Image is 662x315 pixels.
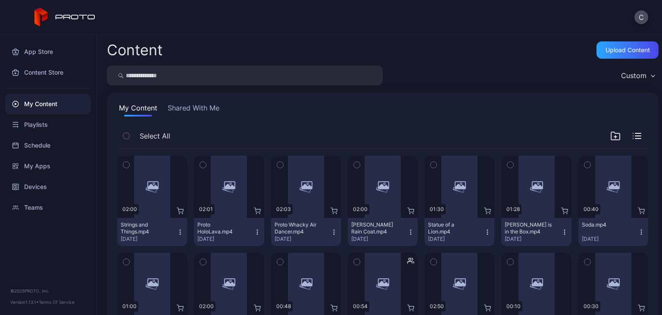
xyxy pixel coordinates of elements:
div: Content [107,43,162,57]
button: Upload Content [596,41,659,59]
span: Version 1.13.1 • [10,299,39,305]
a: Devices [5,176,91,197]
div: Howie Mandel is in the Box.mp4 [505,221,552,235]
div: [DATE] [582,236,638,243]
a: Terms Of Service [39,299,75,305]
div: [DATE] [121,236,177,243]
button: Strings and Things.mp4[DATE] [117,218,187,246]
div: [DATE] [351,236,407,243]
div: Proto Whacky Air Dancer.mp4 [275,221,322,235]
button: Proto HoloLava.mp4[DATE] [194,218,264,246]
div: Proto HoloLava.mp4 [197,221,245,235]
span: Select All [140,131,170,141]
div: Upload Content [606,47,650,54]
div: Custom [621,71,646,80]
div: © 2025 PROTO, Inc. [10,287,86,294]
a: Content Store [5,62,91,83]
button: My Content [117,103,159,117]
div: Statue of a Lion.mp4 [428,221,475,235]
button: Custom [617,66,659,85]
a: Teams [5,197,91,218]
div: [DATE] [428,236,484,243]
div: [DATE] [505,236,561,243]
button: Proto Whacky Air Dancer.mp4[DATE] [271,218,341,246]
a: App Store [5,41,91,62]
div: Strings and Things.mp4 [121,221,168,235]
div: Soda.mp4 [582,221,629,228]
button: C [634,10,648,24]
a: Schedule [5,135,91,156]
a: My Apps [5,156,91,176]
div: [DATE] [275,236,331,243]
button: Soda.mp4[DATE] [578,218,648,246]
button: Shared With Me [166,103,221,117]
button: [PERSON_NAME] Rain Coat.mp4[DATE] [348,218,418,246]
a: Playlists [5,114,91,135]
div: Ryan Pollie's Rain Coat.mp4 [351,221,399,235]
div: [DATE] [197,236,253,243]
a: My Content [5,94,91,114]
button: [PERSON_NAME] is in the Box.mp4[DATE] [501,218,571,246]
button: Statue of a Lion.mp4[DATE] [425,218,494,246]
